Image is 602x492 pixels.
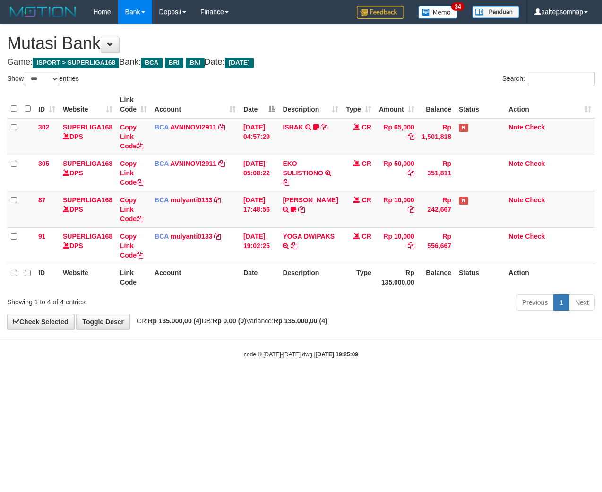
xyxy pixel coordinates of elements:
span: BCA [155,233,169,240]
span: 87 [38,196,46,204]
span: BNI [186,58,204,68]
label: Search: [502,72,595,86]
th: Amount: activate to sort column ascending [375,91,418,118]
span: CR [362,233,371,240]
span: CR [362,160,371,167]
a: AVNINOVI2911 [170,160,216,167]
th: Rp 135.000,00 [375,264,418,291]
a: Copy Link Code [120,233,143,259]
a: Note [508,160,523,167]
span: Has Note [459,197,468,205]
a: Toggle Descr [76,314,130,330]
strong: [DATE] 19:25:09 [316,351,358,358]
img: MOTION_logo.png [7,5,79,19]
td: Rp 10,000 [375,227,418,264]
th: Balance [418,91,455,118]
a: Copy YOGA DWIPAKS to clipboard [291,242,297,250]
th: Type: activate to sort column ascending [342,91,375,118]
span: 91 [38,233,46,240]
a: ISHAK [283,123,303,131]
a: Next [569,294,595,311]
td: [DATE] 05:08:22 [240,155,279,191]
td: Rp 1,501,818 [418,118,455,155]
strong: Rp 0,00 (0) [213,317,246,325]
span: BRI [165,58,183,68]
td: DPS [59,118,116,155]
a: Check Selected [7,314,75,330]
a: Note [508,123,523,131]
span: BCA [155,160,169,167]
span: 34 [451,2,464,11]
th: Website [59,264,116,291]
td: [DATE] 19:02:25 [240,227,279,264]
a: Copy SILVA SARI S to clipboard [298,206,305,213]
a: mulyanti0133 [171,233,213,240]
span: 305 [38,160,49,167]
a: Copy Rp 10,000 to clipboard [408,242,414,250]
th: Date: activate to sort column descending [240,91,279,118]
a: SUPERLIGA168 [63,233,112,240]
span: CR [362,123,371,131]
span: BCA [155,196,169,204]
a: Check [525,160,545,167]
a: Copy Rp 10,000 to clipboard [408,206,414,213]
th: Account: activate to sort column ascending [151,91,240,118]
label: Show entries [7,72,79,86]
a: Copy ISHAK to clipboard [321,123,327,131]
a: mulyanti0133 [171,196,213,204]
th: Link Code [116,264,151,291]
th: Description [279,264,342,291]
a: Copy Link Code [120,196,143,223]
th: Description: activate to sort column ascending [279,91,342,118]
input: Search: [528,72,595,86]
td: Rp 65,000 [375,118,418,155]
a: Copy Link Code [120,123,143,150]
a: Copy AVNINOVI2911 to clipboard [218,123,225,131]
a: SUPERLIGA168 [63,160,112,167]
a: Copy EKO SULISTIONO to clipboard [283,179,289,186]
a: SUPERLIGA168 [63,196,112,204]
td: Rp 556,667 [418,227,455,264]
td: Rp 351,811 [418,155,455,191]
th: Website: activate to sort column ascending [59,91,116,118]
span: Has Note [459,124,468,132]
a: SUPERLIGA168 [63,123,112,131]
td: [DATE] 17:48:56 [240,191,279,227]
span: CR [362,196,371,204]
h4: Game: Bank: Date: [7,58,595,67]
td: Rp 242,667 [418,191,455,227]
h1: Mutasi Bank [7,34,595,53]
a: Note [508,196,523,204]
th: Status [455,91,505,118]
span: 302 [38,123,49,131]
th: Action: activate to sort column ascending [505,91,595,118]
img: panduan.png [472,6,519,18]
a: Check [525,123,545,131]
span: ISPORT > SUPERLIGA168 [33,58,119,68]
img: Feedback.jpg [357,6,404,19]
a: 1 [553,294,569,311]
strong: Rp 135.000,00 (4) [148,317,202,325]
a: Copy Rp 50,000 to clipboard [408,169,414,177]
small: code © [DATE]-[DATE] dwg | [244,351,358,358]
th: Action [505,264,595,291]
a: Copy Rp 65,000 to clipboard [408,133,414,140]
img: Button%20Memo.svg [418,6,458,19]
a: Copy mulyanti0133 to clipboard [214,233,221,240]
th: Account [151,264,240,291]
th: Link Code: activate to sort column ascending [116,91,151,118]
a: Previous [516,294,554,311]
div: Showing 1 to 4 of 4 entries [7,293,244,307]
a: Note [508,233,523,240]
a: Check [525,196,545,204]
td: DPS [59,191,116,227]
th: Status [455,264,505,291]
th: ID [34,264,59,291]
th: Date [240,264,279,291]
strong: Rp 135.000,00 (4) [274,317,327,325]
a: [PERSON_NAME] [283,196,338,204]
td: Rp 50,000 [375,155,418,191]
th: Type [342,264,375,291]
span: BCA [155,123,169,131]
th: ID: activate to sort column ascending [34,91,59,118]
